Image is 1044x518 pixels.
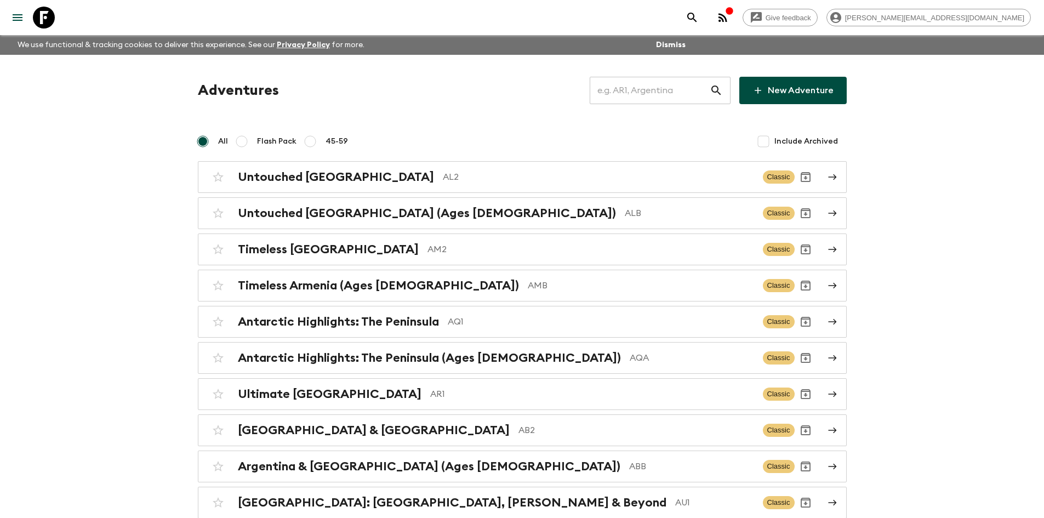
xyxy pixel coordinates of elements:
[675,496,754,509] p: AU1
[743,9,818,26] a: Give feedback
[238,351,621,365] h2: Antarctic Highlights: The Peninsula (Ages [DEMOGRAPHIC_DATA])
[430,388,754,401] p: AR1
[238,496,666,510] h2: [GEOGRAPHIC_DATA]: [GEOGRAPHIC_DATA], [PERSON_NAME] & Beyond
[198,270,847,301] a: Timeless Armenia (Ages [DEMOGRAPHIC_DATA])AMBClassicArchive
[763,424,795,437] span: Classic
[653,37,688,53] button: Dismiss
[238,206,616,220] h2: Untouched [GEOGRAPHIC_DATA] (Ages [DEMOGRAPHIC_DATA])
[839,14,1030,22] span: [PERSON_NAME][EMAIL_ADDRESS][DOMAIN_NAME]
[795,166,817,188] button: Archive
[795,202,817,224] button: Archive
[760,14,817,22] span: Give feedback
[238,242,419,257] h2: Timeless [GEOGRAPHIC_DATA]
[528,279,754,292] p: AMB
[277,41,330,49] a: Privacy Policy
[13,35,369,55] p: We use functional & tracking cookies to deliver this experience. See our for more.
[795,383,817,405] button: Archive
[763,351,795,365] span: Classic
[763,388,795,401] span: Classic
[763,315,795,328] span: Classic
[198,414,847,446] a: [GEOGRAPHIC_DATA] & [GEOGRAPHIC_DATA]AB2ClassicArchive
[238,459,620,474] h2: Argentina & [GEOGRAPHIC_DATA] (Ages [DEMOGRAPHIC_DATA])
[198,234,847,265] a: Timeless [GEOGRAPHIC_DATA]AM2ClassicArchive
[630,351,754,365] p: AQA
[795,275,817,297] button: Archive
[795,238,817,260] button: Archive
[518,424,754,437] p: AB2
[7,7,28,29] button: menu
[198,79,279,101] h1: Adventures
[238,170,434,184] h2: Untouched [GEOGRAPHIC_DATA]
[238,315,439,329] h2: Antarctic Highlights: The Peninsula
[629,460,754,473] p: ABB
[198,378,847,410] a: Ultimate [GEOGRAPHIC_DATA]AR1ClassicArchive
[795,419,817,441] button: Archive
[763,170,795,184] span: Classic
[198,342,847,374] a: Antarctic Highlights: The Peninsula (Ages [DEMOGRAPHIC_DATA])AQAClassicArchive
[427,243,754,256] p: AM2
[238,387,421,401] h2: Ultimate [GEOGRAPHIC_DATA]
[218,136,228,147] span: All
[257,136,296,147] span: Flash Pack
[625,207,754,220] p: ALB
[326,136,348,147] span: 45-59
[198,306,847,338] a: Antarctic Highlights: The PeninsulaAQ1ClassicArchive
[763,243,795,256] span: Classic
[238,278,519,293] h2: Timeless Armenia (Ages [DEMOGRAPHIC_DATA])
[763,460,795,473] span: Classic
[198,197,847,229] a: Untouched [GEOGRAPHIC_DATA] (Ages [DEMOGRAPHIC_DATA])ALBClassicArchive
[590,75,710,106] input: e.g. AR1, Argentina
[739,77,847,104] a: New Adventure
[763,207,795,220] span: Classic
[774,136,838,147] span: Include Archived
[763,496,795,509] span: Classic
[795,456,817,477] button: Archive
[795,492,817,514] button: Archive
[198,451,847,482] a: Argentina & [GEOGRAPHIC_DATA] (Ages [DEMOGRAPHIC_DATA])ABBClassicArchive
[795,311,817,333] button: Archive
[238,423,510,437] h2: [GEOGRAPHIC_DATA] & [GEOGRAPHIC_DATA]
[198,161,847,193] a: Untouched [GEOGRAPHIC_DATA]AL2ClassicArchive
[763,279,795,292] span: Classic
[443,170,754,184] p: AL2
[826,9,1031,26] div: [PERSON_NAME][EMAIL_ADDRESS][DOMAIN_NAME]
[448,315,754,328] p: AQ1
[681,7,703,29] button: search adventures
[795,347,817,369] button: Archive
